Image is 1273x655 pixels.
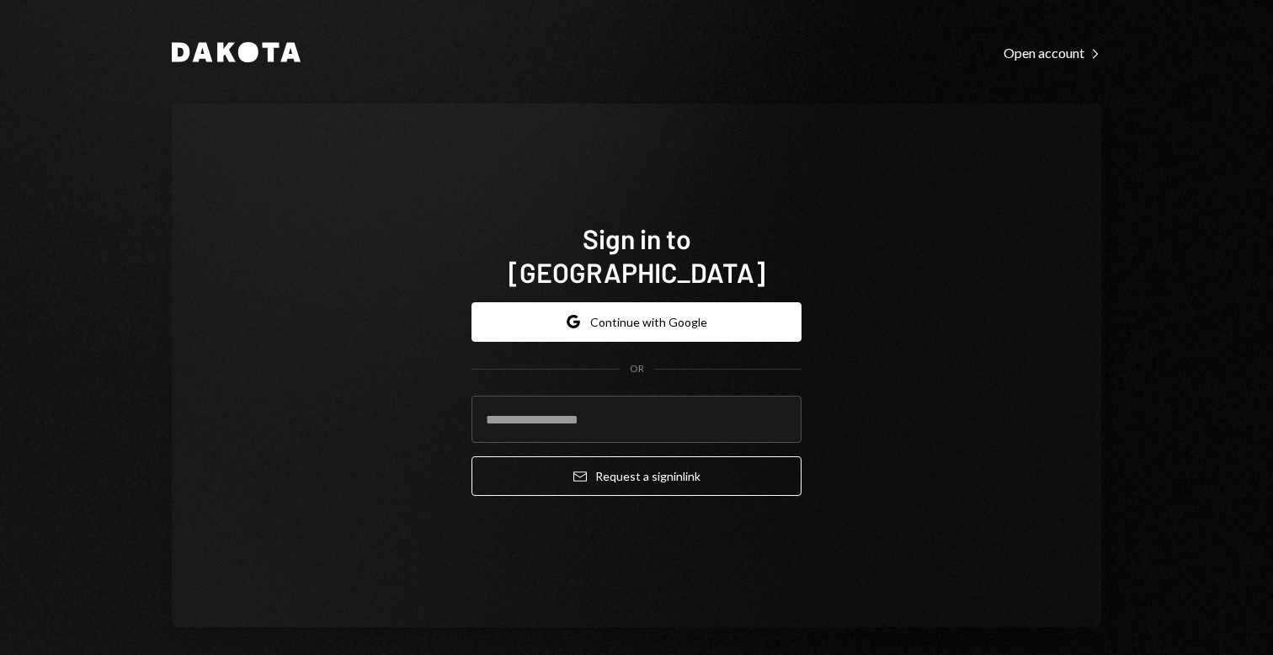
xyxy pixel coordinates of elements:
div: Open account [1004,45,1101,61]
button: Continue with Google [471,302,802,342]
div: OR [630,362,644,376]
h1: Sign in to [GEOGRAPHIC_DATA] [471,221,802,289]
a: Open account [1004,43,1101,61]
button: Request a signinlink [471,456,802,496]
